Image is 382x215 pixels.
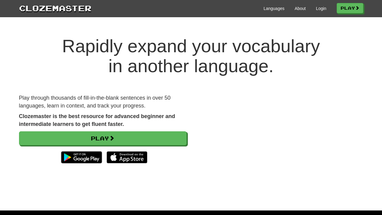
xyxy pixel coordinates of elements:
[337,3,363,13] a: Play
[58,148,105,166] img: Get it on Google Play
[264,5,284,11] a: Languages
[19,94,187,110] p: Play through thousands of fill-in-the-blank sentences in over 50 languages, learn in context, and...
[295,5,306,11] a: About
[316,5,326,11] a: Login
[19,2,91,14] a: Clozemaster
[107,151,147,163] img: Download_on_the_App_Store_Badge_US-UK_135x40-25178aeef6eb6b83b96f5f2d004eda3bffbb37122de64afbaef7...
[19,113,175,127] strong: Clozemaster is the best resource for advanced beginner and intermediate learners to get fluent fa...
[19,131,187,145] a: Play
